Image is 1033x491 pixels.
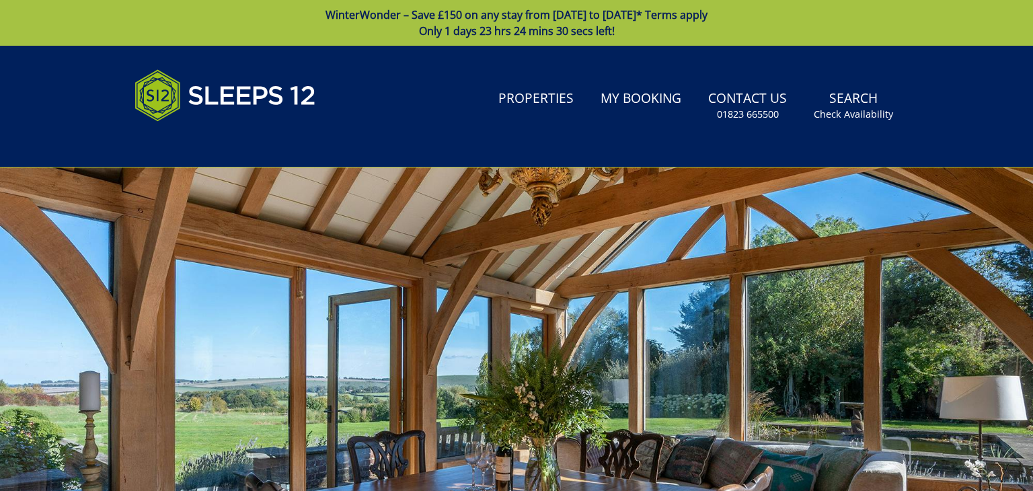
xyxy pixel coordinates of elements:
[493,84,579,114] a: Properties
[135,62,316,129] img: Sleeps 12
[814,108,893,121] small: Check Availability
[419,24,615,38] span: Only 1 days 23 hrs 24 mins 30 secs left!
[128,137,269,149] iframe: Customer reviews powered by Trustpilot
[808,84,898,128] a: SearchCheck Availability
[703,84,792,128] a: Contact Us01823 665500
[717,108,779,121] small: 01823 665500
[595,84,687,114] a: My Booking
